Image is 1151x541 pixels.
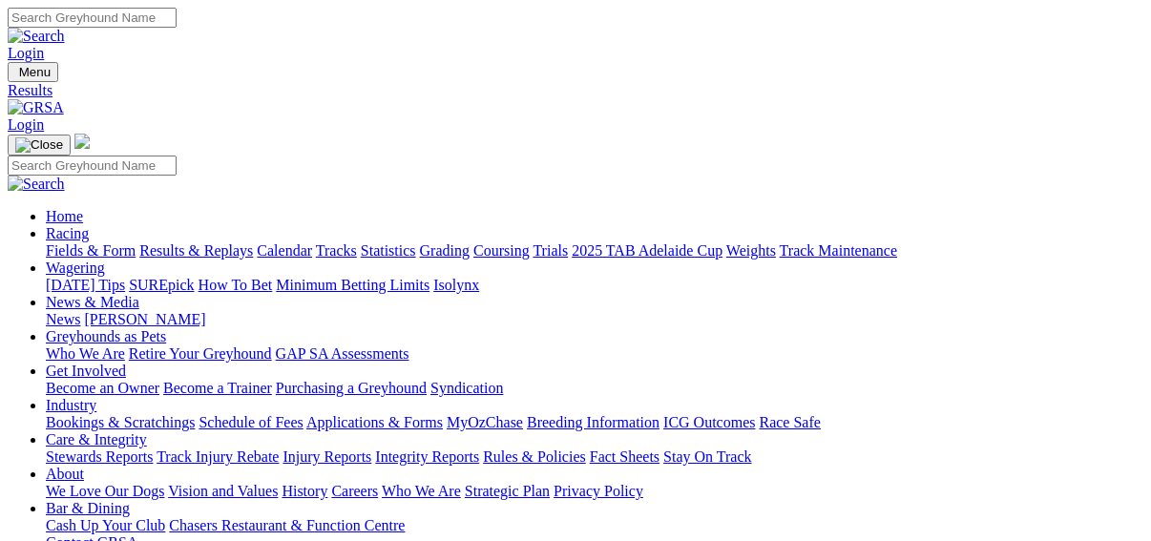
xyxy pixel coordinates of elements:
a: Purchasing a Greyhound [276,380,427,396]
div: Bar & Dining [46,517,1143,534]
a: Bar & Dining [46,500,130,516]
a: Login [8,45,44,61]
a: We Love Our Dogs [46,483,164,499]
a: Industry [46,397,96,413]
a: Syndication [430,380,503,396]
div: Get Involved [46,380,1143,397]
span: Menu [19,65,51,79]
a: Calendar [257,242,312,259]
div: Care & Integrity [46,448,1143,466]
a: Minimum Betting Limits [276,277,429,293]
a: Tracks [316,242,357,259]
a: News [46,311,80,327]
a: MyOzChase [447,414,523,430]
div: News & Media [46,311,1143,328]
a: ICG Outcomes [663,414,755,430]
a: Who We Are [46,345,125,362]
a: Track Maintenance [780,242,897,259]
a: Who We Are [382,483,461,499]
div: Greyhounds as Pets [46,345,1143,363]
a: Chasers Restaurant & Function Centre [169,517,405,533]
a: Wagering [46,260,105,276]
a: Vision and Values [168,483,278,499]
a: Strategic Plan [465,483,550,499]
div: Racing [46,242,1143,260]
a: Integrity Reports [375,448,479,465]
a: Schedule of Fees [199,414,303,430]
a: News & Media [46,294,139,310]
a: Become a Trainer [163,380,272,396]
a: Grading [420,242,470,259]
button: Toggle navigation [8,135,71,156]
a: Results & Replays [139,242,253,259]
a: Racing [46,225,89,241]
div: Wagering [46,277,1143,294]
a: Greyhounds as Pets [46,328,166,344]
a: Stewards Reports [46,448,153,465]
a: Statistics [361,242,416,259]
a: Stay On Track [663,448,751,465]
a: Careers [331,483,378,499]
img: Search [8,176,65,193]
img: logo-grsa-white.png [74,134,90,149]
div: Industry [46,414,1143,431]
a: How To Bet [199,277,273,293]
a: Race Safe [759,414,820,430]
input: Search [8,156,177,176]
a: Login [8,116,44,133]
button: Toggle navigation [8,62,58,82]
a: 2025 TAB Adelaide Cup [572,242,722,259]
a: SUREpick [129,277,194,293]
img: Search [8,28,65,45]
a: Coursing [473,242,530,259]
a: Home [46,208,83,224]
a: Isolynx [433,277,479,293]
a: History [282,483,327,499]
a: Privacy Policy [554,483,643,499]
a: Track Injury Rebate [157,448,279,465]
a: About [46,466,84,482]
a: Get Involved [46,363,126,379]
div: About [46,483,1143,500]
img: Close [15,137,63,153]
a: Care & Integrity [46,431,147,447]
a: Injury Reports [283,448,371,465]
a: [DATE] Tips [46,277,125,293]
a: Fact Sheets [590,448,659,465]
img: GRSA [8,99,64,116]
a: Rules & Policies [483,448,586,465]
a: Retire Your Greyhound [129,345,272,362]
a: Become an Owner [46,380,159,396]
a: Bookings & Scratchings [46,414,195,430]
a: Trials [533,242,568,259]
a: [PERSON_NAME] [84,311,205,327]
a: GAP SA Assessments [276,345,409,362]
a: Results [8,82,1143,99]
a: Cash Up Your Club [46,517,165,533]
a: Fields & Form [46,242,136,259]
a: Applications & Forms [306,414,443,430]
a: Breeding Information [527,414,659,430]
a: Weights [726,242,776,259]
input: Search [8,8,177,28]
